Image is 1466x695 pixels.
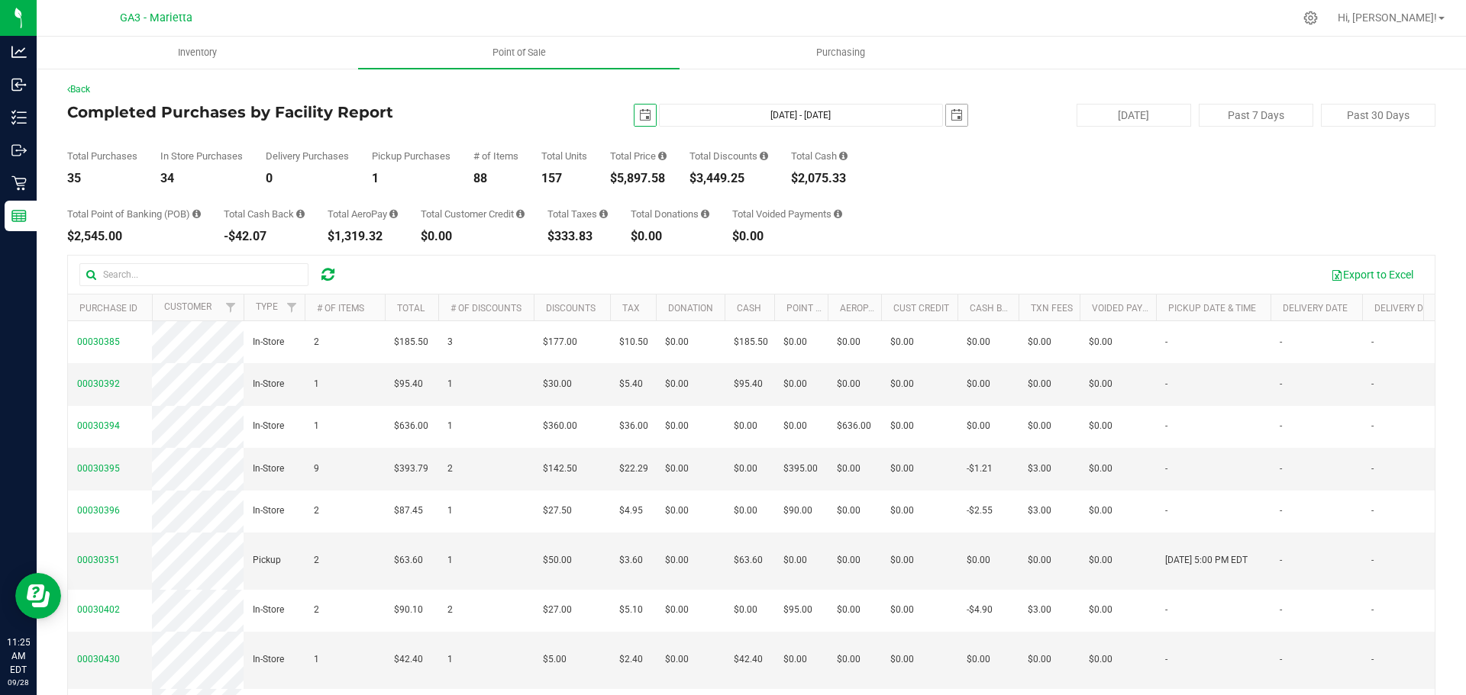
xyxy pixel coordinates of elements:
[619,462,648,476] span: $22.29
[394,652,423,667] span: $42.40
[256,301,278,312] a: Type
[547,230,608,243] div: $333.83
[890,462,914,476] span: $0.00
[1028,504,1051,518] span: $3.00
[610,151,667,161] div: Total Price
[786,303,895,314] a: Point of Banking (POB)
[7,635,30,677] p: 11:25 AM EDT
[734,335,768,349] span: $185.50
[599,209,608,219] i: Sum of the total taxes for all purchases in the date range.
[253,419,284,433] span: In-Store
[1089,652,1112,667] span: $0.00
[619,419,648,433] span: $36.00
[253,335,284,349] span: In-Store
[665,419,689,433] span: $0.00
[665,652,689,667] span: $0.00
[1371,377,1374,391] span: -
[967,504,993,518] span: -$2.55
[543,377,572,391] span: $30.00
[1283,303,1348,314] a: Delivery Date
[253,504,284,518] span: In-Store
[1077,104,1191,127] button: [DATE]
[619,652,643,667] span: $2.40
[1371,335,1374,349] span: -
[394,377,423,391] span: $95.40
[967,377,990,391] span: $0.00
[397,303,425,314] a: Total
[224,230,305,243] div: -$42.07
[760,151,768,161] i: Sum of the discount values applied to the all purchases in the date range.
[192,209,201,219] i: Sum of the successful, non-voided point-of-banking payment transactions, both via payment termina...
[890,377,914,391] span: $0.00
[253,462,284,476] span: In-Store
[837,652,861,667] span: $0.00
[1089,504,1112,518] span: $0.00
[619,504,643,518] span: $4.95
[372,151,450,161] div: Pickup Purchases
[37,37,358,69] a: Inventory
[266,172,349,185] div: 0
[1028,603,1051,617] span: $3.00
[394,553,423,568] span: $63.60
[447,652,453,667] span: 1
[1165,377,1167,391] span: -
[314,504,319,518] span: 2
[1280,419,1282,433] span: -
[11,143,27,158] inline-svg: Outbound
[665,462,689,476] span: $0.00
[890,652,914,667] span: $0.00
[516,209,525,219] i: Sum of the successful, non-voided payments using account credit for all purchases in the date range.
[447,419,453,433] span: 1
[665,603,689,617] span: $0.00
[1165,652,1167,667] span: -
[967,652,990,667] span: $0.00
[15,573,61,619] iframe: Resource center
[834,209,842,219] i: Sum of all voided payment transaction amounts, excluding tips and transaction fees, for all purch...
[314,335,319,349] span: 2
[631,209,709,219] div: Total Donations
[296,209,305,219] i: Sum of the cash-back amounts from rounded-up electronic payments for all purchases in the date ra...
[543,504,572,518] span: $27.50
[421,209,525,219] div: Total Customer Credit
[1280,335,1282,349] span: -
[890,553,914,568] span: $0.00
[619,603,643,617] span: $5.10
[473,151,518,161] div: # of Items
[11,77,27,92] inline-svg: Inbound
[783,603,812,617] span: $95.00
[543,419,577,433] span: $360.00
[783,462,818,476] span: $395.00
[160,151,243,161] div: In Store Purchases
[734,652,763,667] span: $42.40
[619,377,643,391] span: $5.40
[1280,377,1282,391] span: -
[1165,603,1167,617] span: -
[266,151,349,161] div: Delivery Purchases
[622,303,640,314] a: Tax
[1028,462,1051,476] span: $3.00
[1028,553,1051,568] span: $0.00
[1321,104,1435,127] button: Past 30 Days
[734,553,763,568] span: $63.60
[77,654,120,664] span: 00030430
[1371,603,1374,617] span: -
[314,419,319,433] span: 1
[1338,11,1437,24] span: Hi, [PERSON_NAME]!
[67,104,523,121] h4: Completed Purchases by Facility Report
[253,377,284,391] span: In-Store
[1374,303,1448,314] a: Delivery Driver
[157,46,237,60] span: Inventory
[67,172,137,185] div: 35
[317,303,364,314] a: # of Items
[796,46,886,60] span: Purchasing
[1165,335,1167,349] span: -
[783,553,807,568] span: $0.00
[543,335,577,349] span: $177.00
[1028,419,1051,433] span: $0.00
[77,505,120,516] span: 00030396
[837,462,861,476] span: $0.00
[218,294,244,320] a: Filter
[1321,262,1423,288] button: Export to Excel
[1165,504,1167,518] span: -
[1028,335,1051,349] span: $0.00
